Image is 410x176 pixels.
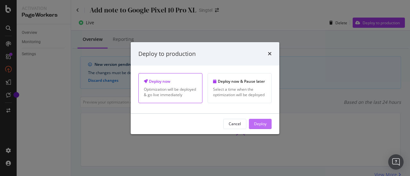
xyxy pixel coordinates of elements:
[144,79,197,84] div: Deploy now
[249,119,272,129] button: Deploy
[138,50,196,58] div: Deploy to production
[268,50,272,58] div: times
[254,121,266,126] div: Deploy
[213,79,266,84] div: Deploy now & Pause later
[223,119,246,129] button: Cancel
[213,87,266,97] div: Select a time when the optimization will be deployed
[144,87,197,97] div: Optimization will be deployed & go live immediately
[388,154,404,170] div: Open Intercom Messenger
[229,121,241,126] div: Cancel
[131,42,279,134] div: modal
